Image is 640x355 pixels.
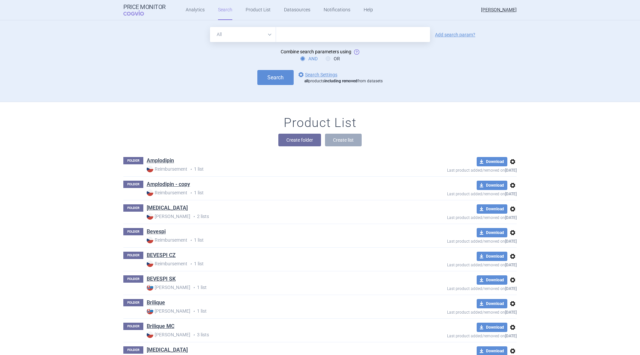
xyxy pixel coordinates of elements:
img: CZ [147,260,153,267]
h1: BEVESPI CZ [147,252,176,260]
strong: [PERSON_NAME] [147,308,190,314]
img: SK [147,284,153,291]
strong: all [304,79,308,83]
img: SK [147,308,153,314]
a: BEVESPI CZ [147,252,176,259]
div: products from datasets [304,79,383,84]
strong: including removed [324,79,357,83]
a: Amplodipin [147,157,174,164]
i: • [190,308,197,315]
a: Search Settings [297,71,337,79]
label: AND [300,55,318,62]
img: CZ [147,237,153,243]
h1: Calquence [147,346,188,355]
p: FOLDER [123,323,143,330]
p: 1 list [147,237,399,244]
p: 1 list [147,308,399,315]
strong: Price Monitor [123,4,166,10]
strong: Reimbursement [147,189,187,196]
p: Last product added/removed on [399,308,517,315]
p: 1 list [147,284,399,291]
p: FOLDER [123,204,143,212]
p: Last product added/removed on [399,261,517,267]
strong: [DATE] [505,310,517,315]
strong: [DATE] [505,192,517,196]
button: Download [477,275,507,285]
img: CZ [147,331,153,338]
button: Search [257,70,294,85]
p: FOLDER [123,346,143,354]
p: FOLDER [123,157,143,164]
p: Last product added/removed on [399,332,517,338]
a: Brilique [147,299,165,306]
strong: [DATE] [505,239,517,244]
a: Add search param? [435,32,475,37]
p: FOLDER [123,275,143,283]
a: Price MonitorCOGVIO [123,4,166,16]
h1: Amplodipin - copy [147,181,190,189]
h1: Arimidex [147,204,188,213]
i: • [187,261,194,267]
i: • [190,213,197,220]
button: Create list [325,134,362,146]
button: Download [477,323,507,332]
a: [MEDICAL_DATA] [147,204,188,212]
i: • [187,190,194,196]
strong: [PERSON_NAME] [147,284,190,291]
strong: Reimbursement [147,166,187,172]
p: FOLDER [123,252,143,259]
button: Download [477,204,507,214]
a: Brilique MC [147,323,174,330]
span: COGVIO [123,10,153,16]
a: Amplodipin - copy [147,181,190,188]
strong: [DATE] [505,168,517,173]
i: • [187,166,194,173]
strong: [DATE] [505,215,517,220]
h1: Brilique [147,299,165,308]
p: FOLDER [123,299,143,306]
strong: [DATE] [505,286,517,291]
p: Last product added/removed on [399,190,517,196]
i: • [190,284,197,291]
h1: Amplodipin [147,157,174,166]
p: Last product added/removed on [399,214,517,220]
h1: Brilique MC [147,323,174,331]
strong: [DATE] [505,263,517,267]
button: Download [477,299,507,308]
p: 1 list [147,166,399,173]
img: CZ [147,189,153,196]
strong: [PERSON_NAME] [147,331,190,338]
span: Combine search parameters using [281,49,351,54]
strong: Reimbursement [147,260,187,267]
h1: Bevespi [147,228,166,237]
img: CZ [147,213,153,220]
p: 1 list [147,189,399,196]
button: Download [477,181,507,190]
strong: Reimbursement [147,237,187,243]
a: Bevespi [147,228,166,235]
p: Last product added/removed on [399,166,517,173]
p: FOLDER [123,228,143,235]
i: • [187,237,194,244]
img: CZ [147,166,153,172]
p: Last product added/removed on [399,285,517,291]
strong: [PERSON_NAME] [147,213,190,220]
p: 1 list [147,260,399,267]
strong: [DATE] [505,334,517,338]
button: Download [477,252,507,261]
p: Last product added/removed on [399,237,517,244]
h1: Product List [284,115,356,131]
a: [MEDICAL_DATA] [147,346,188,354]
button: Download [477,157,507,166]
button: Download [477,228,507,237]
button: Create folder [278,134,321,146]
p: 2 lists [147,213,399,220]
p: 3 lists [147,331,399,338]
i: • [190,332,197,338]
p: FOLDER [123,181,143,188]
h1: BEVESPI SK [147,275,176,284]
a: BEVESPI SK [147,275,176,283]
label: OR [326,55,340,62]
